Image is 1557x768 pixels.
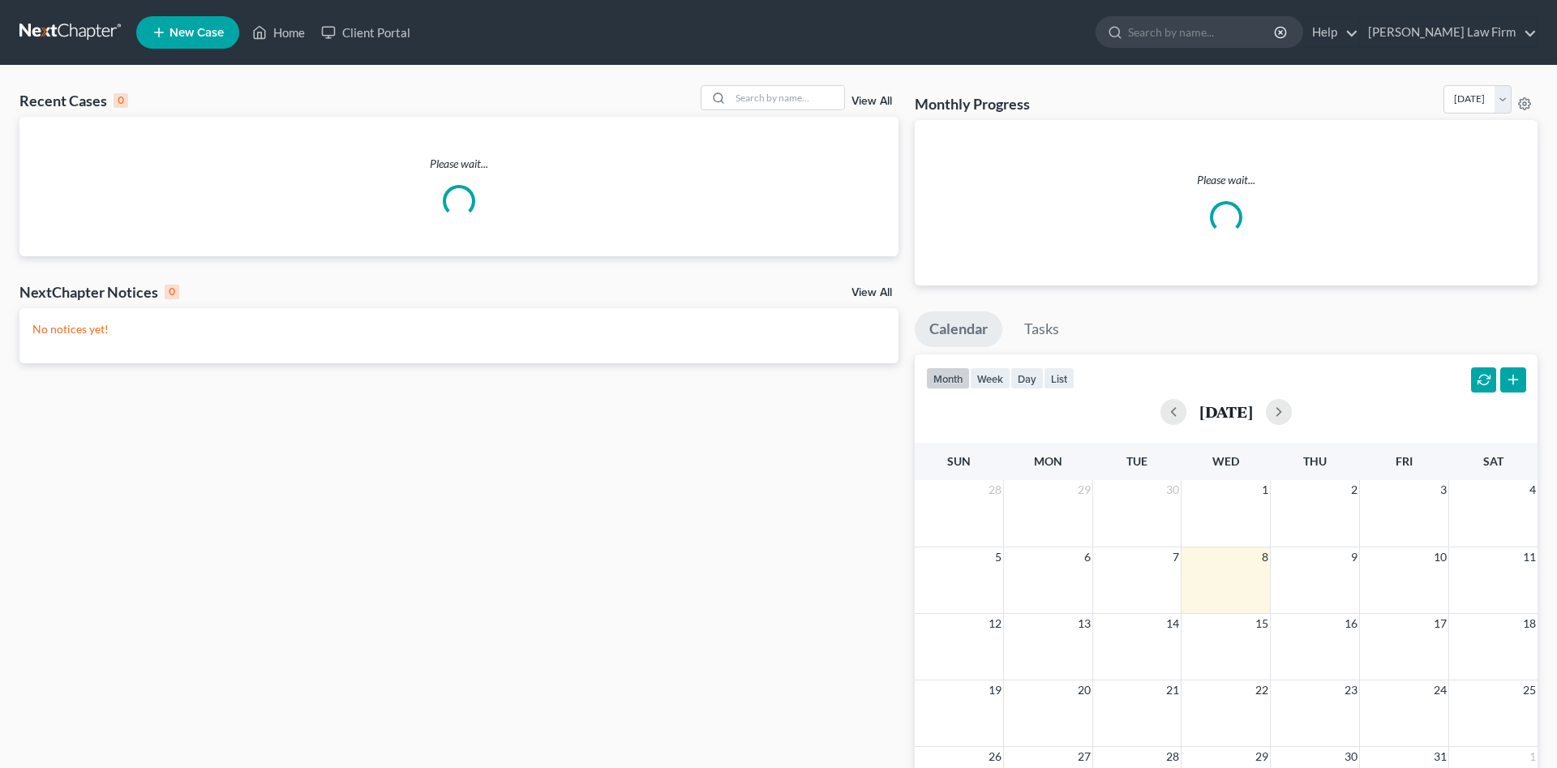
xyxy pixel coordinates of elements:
p: Please wait... [928,172,1525,188]
button: list [1044,367,1074,389]
h2: [DATE] [1199,403,1253,420]
p: No notices yet! [32,321,886,337]
a: View All [851,96,892,107]
span: 30 [1343,747,1359,766]
button: week [970,367,1010,389]
input: Search by name... [731,86,844,109]
span: 27 [1076,747,1092,766]
span: 3 [1439,480,1448,500]
button: month [926,367,970,389]
a: Help [1304,18,1358,47]
span: 8 [1260,547,1270,567]
span: Wed [1212,454,1239,468]
span: 22 [1254,680,1270,700]
span: 18 [1521,614,1538,633]
span: 12 [987,614,1003,633]
span: 24 [1432,680,1448,700]
a: Tasks [1010,311,1074,347]
span: 9 [1349,547,1359,567]
a: Client Portal [313,18,418,47]
span: 28 [1165,747,1181,766]
button: day [1010,367,1044,389]
span: Sat [1483,454,1503,468]
span: 16 [1343,614,1359,633]
span: 29 [1076,480,1092,500]
span: 14 [1165,614,1181,633]
p: Please wait... [19,156,899,172]
span: 20 [1076,680,1092,700]
span: 6 [1083,547,1092,567]
span: Fri [1396,454,1413,468]
a: View All [851,287,892,298]
span: 29 [1254,747,1270,766]
span: 31 [1432,747,1448,766]
div: Recent Cases [19,91,128,110]
span: 13 [1076,614,1092,633]
span: Mon [1034,454,1062,468]
span: 1 [1528,747,1538,766]
a: Calendar [915,311,1002,347]
span: New Case [169,27,224,39]
span: 17 [1432,614,1448,633]
span: Sun [947,454,971,468]
a: [PERSON_NAME] Law Firm [1360,18,1537,47]
div: 0 [114,93,128,108]
span: 28 [987,480,1003,500]
div: NextChapter Notices [19,282,179,302]
h3: Monthly Progress [915,94,1030,114]
span: 1 [1260,480,1270,500]
span: Thu [1303,454,1327,468]
input: Search by name... [1128,17,1276,47]
span: 5 [993,547,1003,567]
span: Tue [1126,454,1147,468]
span: 19 [987,680,1003,700]
span: 30 [1165,480,1181,500]
span: 2 [1349,480,1359,500]
span: 7 [1171,547,1181,567]
span: 25 [1521,680,1538,700]
span: 4 [1528,480,1538,500]
span: 21 [1165,680,1181,700]
span: 11 [1521,547,1538,567]
div: 0 [165,285,179,299]
span: 26 [987,747,1003,766]
a: Home [244,18,313,47]
span: 23 [1343,680,1359,700]
span: 10 [1432,547,1448,567]
span: 15 [1254,614,1270,633]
